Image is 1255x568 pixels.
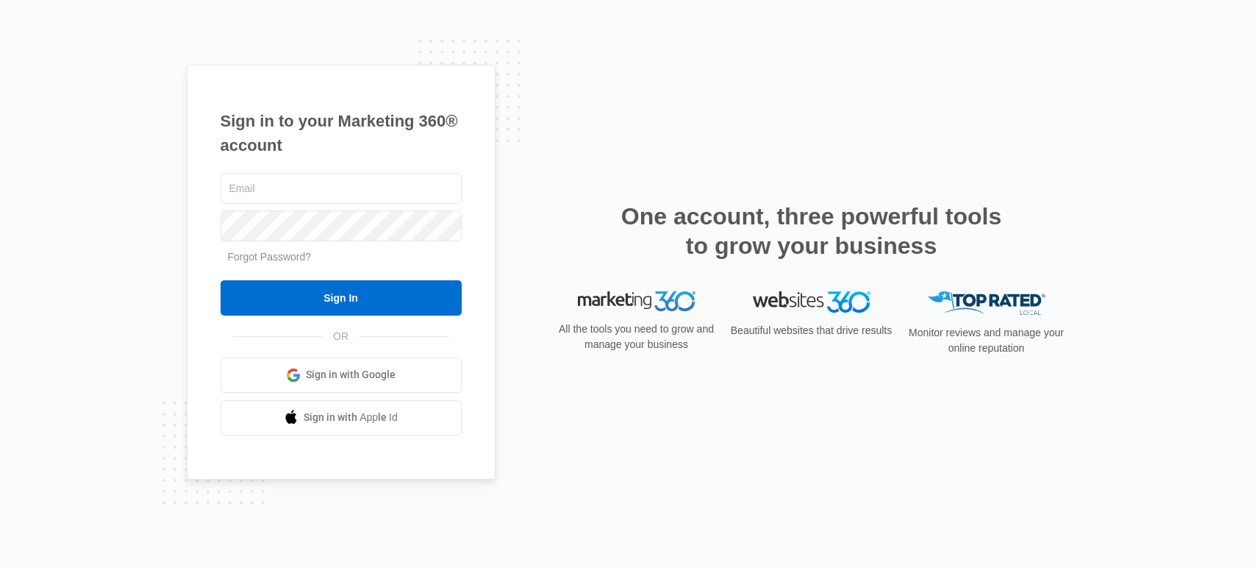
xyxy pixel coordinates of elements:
p: Monitor reviews and manage your online reputation [904,325,1069,356]
img: Marketing 360 [578,291,696,312]
h1: Sign in to your Marketing 360® account [221,109,462,157]
h2: One account, three powerful tools to grow your business [617,202,1006,260]
img: Top Rated Local [928,291,1045,316]
a: Sign in with Google [221,358,462,393]
p: Beautiful websites that drive results [729,323,894,338]
span: OR [323,329,359,344]
p: All the tools you need to grow and manage your business [554,322,719,352]
span: Sign in with Apple Id [304,410,398,425]
input: Email [221,173,462,204]
img: Websites 360 [753,291,870,313]
input: Sign In [221,280,462,316]
span: Sign in with Google [306,367,396,383]
a: Forgot Password? [228,251,312,263]
a: Sign in with Apple Id [221,400,462,436]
